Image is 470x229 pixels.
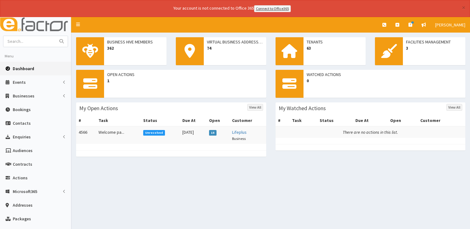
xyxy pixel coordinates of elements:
span: [PERSON_NAME] [435,22,465,28]
span: Microsoft365 [13,189,37,194]
th: Status [317,115,353,126]
span: 0 [307,78,463,84]
span: 15 [209,130,217,136]
th: Status [141,115,180,126]
span: Actions [13,175,28,181]
div: Your account is not connected to Office 365 [50,5,414,12]
th: Customer [230,115,266,126]
span: Addresses [13,202,33,208]
i: There are no actions in this list. [343,129,398,135]
th: Due At [180,115,207,126]
span: 362 [107,45,163,51]
button: × [462,4,465,11]
span: Enquiries [13,134,31,140]
th: Open [207,115,230,126]
span: Virtual Business Addresses [207,39,263,45]
span: Contracts [13,161,32,167]
th: Task [96,115,141,126]
a: View All [247,104,263,111]
td: [DATE] [180,126,207,144]
span: Bookings [13,107,31,112]
th: # [276,115,290,126]
th: Task [290,115,317,126]
span: Contacts [13,120,31,126]
span: 63 [307,45,363,51]
a: Lifeplus [232,129,247,135]
a: Connect to Office365 [254,5,291,12]
span: 74 [207,45,263,51]
input: Search... [3,36,56,47]
span: Facilities Management [406,39,462,45]
span: Tenants [307,39,363,45]
span: Packages [13,216,31,222]
h3: My Watched Actions [279,106,326,111]
th: Due At [353,115,388,126]
td: 4566 [76,126,96,144]
th: Customer [418,115,465,126]
span: Business Hive Members [107,39,163,45]
span: 1 [107,78,263,84]
small: Business [232,136,246,141]
th: Open [388,115,418,126]
span: Businesses [13,93,34,99]
span: Unresolved [143,130,165,136]
a: View All [446,104,462,111]
span: Watched Actions [307,71,463,78]
span: 3 [406,45,462,51]
td: Welcome pa... [96,126,141,144]
h3: My Open Actions [79,106,118,111]
span: Open Actions [107,71,263,78]
a: [PERSON_NAME] [431,17,470,33]
span: Audiences [13,148,33,153]
span: Events [13,79,26,85]
span: Dashboard [13,66,34,71]
th: # [76,115,96,126]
